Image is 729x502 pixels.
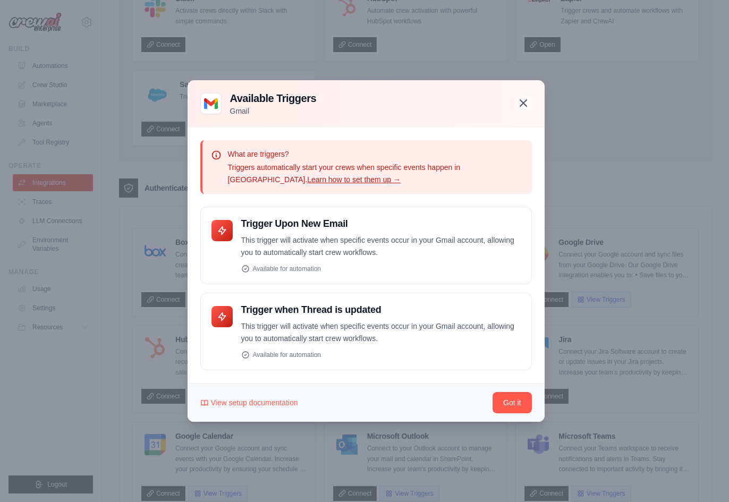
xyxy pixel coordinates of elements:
p: This trigger will activate when specific events occur in your Gmail account, allowing you to auto... [241,320,521,345]
h4: Trigger when Thread is updated [241,304,521,316]
p: What are triggers? [228,149,523,159]
img: Gmail [200,93,222,114]
div: Available for automation [241,351,521,359]
span: View setup documentation [211,397,298,408]
p: Gmail [230,106,317,116]
h3: Available Triggers [230,91,317,106]
h4: Trigger Upon New Email [241,218,521,230]
div: Available for automation [241,265,521,273]
button: Got it [493,392,531,413]
p: Triggers automatically start your crews when specific events happen in [GEOGRAPHIC_DATA]. [228,161,523,186]
p: This trigger will activate when specific events occur in your Gmail account, allowing you to auto... [241,234,521,259]
a: Learn how to set them up → [307,175,401,184]
a: View setup documentation [200,397,298,408]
